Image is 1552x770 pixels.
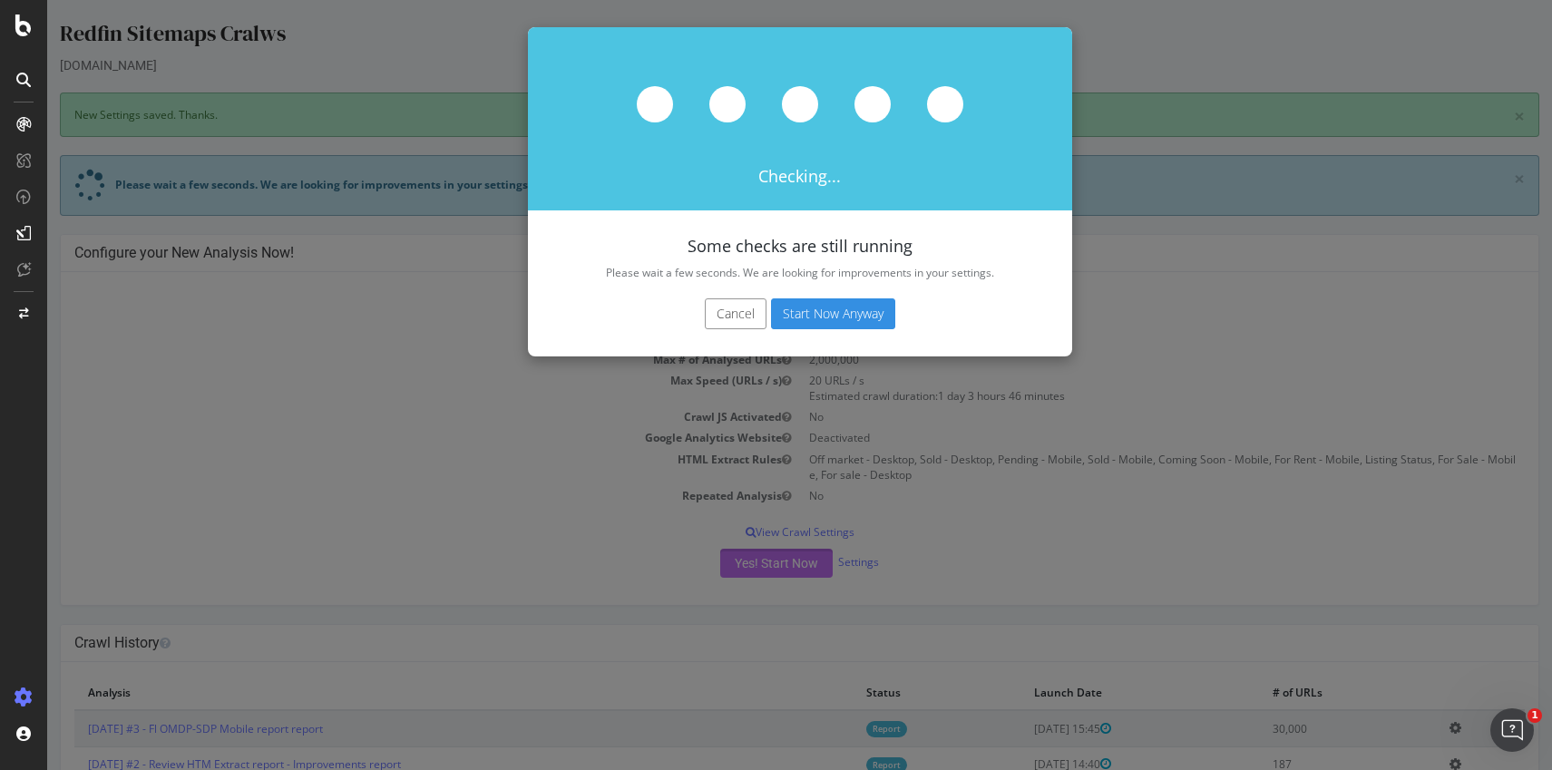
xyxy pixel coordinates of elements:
button: Start Now Anyway [724,298,848,329]
button: Cancel [658,298,719,329]
span: 1 [1528,708,1542,723]
iframe: Intercom live chat [1490,708,1534,752]
h4: Some checks are still running [517,238,989,256]
div: Checking... [481,27,1025,210]
p: Please wait a few seconds. We are looking for improvements in your settings. [517,265,989,280]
